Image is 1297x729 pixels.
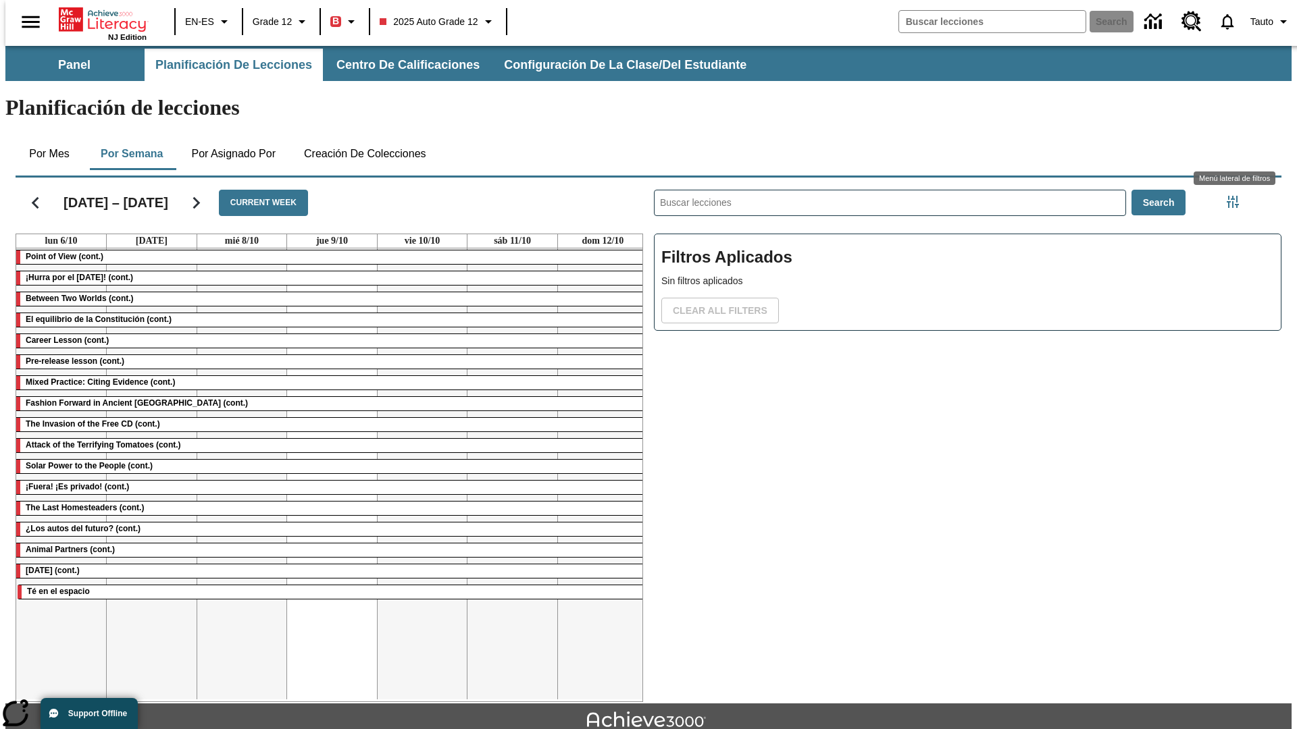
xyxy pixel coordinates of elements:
div: Pre-release lesson (cont.) [16,355,648,369]
span: B [332,13,339,30]
span: 2025 Auto Grade 12 [380,15,478,29]
h2: Filtros Aplicados [661,241,1274,274]
button: Planificación de lecciones [145,49,323,81]
div: ¡Hurra por el Día de la Constitución! (cont.) [16,271,648,285]
input: Buscar lecciones [655,190,1125,215]
p: Sin filtros aplicados [661,274,1274,288]
a: 7 de octubre de 2025 [133,234,170,248]
div: Animal Partners (cont.) [16,543,648,557]
div: Portada [59,5,147,41]
div: Filtros Aplicados [654,234,1281,331]
input: search field [899,11,1086,32]
a: 11 de octubre de 2025 [491,234,534,248]
button: Current Week [219,190,308,216]
div: Menú lateral de filtros [1194,171,1275,185]
a: 9 de octubre de 2025 [313,234,351,248]
a: Notificaciones [1210,4,1245,39]
span: ¡Fuera! ¡Es privado! (cont.) [26,482,129,491]
button: Panel [7,49,142,81]
span: The Last Homesteaders (cont.) [26,503,144,512]
div: Solar Power to the People (cont.) [16,460,648,473]
span: Career Lesson (cont.) [26,335,109,345]
a: 6 de octubre de 2025 [43,234,80,248]
a: Centro de recursos, Se abrirá en una pestaña nueva. [1173,3,1210,40]
button: Creación de colecciones [293,138,437,170]
span: Solar Power to the People (cont.) [26,461,153,470]
div: ¡Fuera! ¡Es privado! (cont.) [16,481,648,494]
span: El equilibrio de la Constitución (cont.) [26,315,172,324]
button: Por mes [16,138,83,170]
h1: Planificación de lecciones [5,95,1292,120]
div: Search [643,172,1281,702]
div: Té en el espacio [18,585,646,599]
span: Día del Trabajo (cont.) [26,566,80,575]
span: Support Offline [68,709,127,718]
span: Planificación de lecciones [155,57,312,73]
span: Fashion Forward in Ancient Rome (cont.) [26,398,248,408]
span: NJ Edition [108,33,147,41]
h2: [DATE] – [DATE] [63,194,168,211]
span: Tauto [1250,15,1273,29]
button: Support Offline [41,698,138,729]
span: Té en el espacio [27,587,90,596]
button: Centro de calificaciones [326,49,490,81]
span: Grade 12 [253,15,292,29]
div: Between Two Worlds (cont.) [16,292,648,306]
button: Por semana [90,138,174,170]
div: Subbarra de navegación [5,49,759,81]
button: Language: EN-ES, Selecciona un idioma [180,9,238,34]
span: ¿Los autos del futuro? (cont.) [26,524,141,533]
div: The Invasion of the Free CD (cont.) [16,418,648,431]
div: Attack of the Terrifying Tomatoes (cont.) [16,439,648,452]
button: Boost El color de la clase es rojo. Cambiar el color de la clase. [325,9,365,34]
button: Seguir [179,186,213,220]
span: ¡Hurra por el Día de la Constitución! (cont.) [26,273,133,282]
div: Día del Trabajo (cont.) [16,564,648,578]
a: Portada [59,6,147,33]
button: Perfil/Configuración [1245,9,1297,34]
button: Por asignado por [180,138,286,170]
a: Centro de información [1136,3,1173,40]
div: Mixed Practice: Citing Evidence (cont.) [16,376,648,389]
a: 10 de octubre de 2025 [402,234,443,248]
span: Point of View (cont.) [26,252,103,261]
div: Point of View (cont.) [16,250,648,264]
a: 12 de octubre de 2025 [580,234,627,248]
a: 8 de octubre de 2025 [222,234,261,248]
span: Mixed Practice: Citing Evidence (cont.) [26,377,175,387]
div: Subbarra de navegación [5,46,1292,81]
div: ¿Los autos del futuro? (cont.) [16,522,648,536]
span: EN-ES [185,15,214,29]
span: Between Two Worlds (cont.) [26,294,134,303]
span: Pre-release lesson (cont.) [26,356,124,366]
span: Attack of the Terrifying Tomatoes (cont.) [26,440,181,450]
div: The Last Homesteaders (cont.) [16,502,648,515]
button: Menú lateral de filtros [1219,188,1246,215]
div: Fashion Forward in Ancient Rome (cont.) [16,397,648,410]
div: Career Lesson (cont.) [16,334,648,348]
button: Grado: Grade 12, Elige un grado [247,9,315,34]
span: Centro de calificaciones [336,57,480,73]
button: Configuración de la clase/del estudiante [493,49,757,81]
span: Configuración de la clase/del estudiante [504,57,746,73]
button: Class: 2025 Auto Grade 12, Selecciona una clase [374,9,501,34]
button: Search [1131,190,1186,216]
button: Regresar [18,186,53,220]
div: Calendario [5,172,643,702]
span: Panel [58,57,91,73]
span: The Invasion of the Free CD (cont.) [26,419,160,429]
span: Animal Partners (cont.) [26,545,115,554]
div: El equilibrio de la Constitución (cont.) [16,313,648,327]
button: Abrir el menú lateral [11,2,51,42]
